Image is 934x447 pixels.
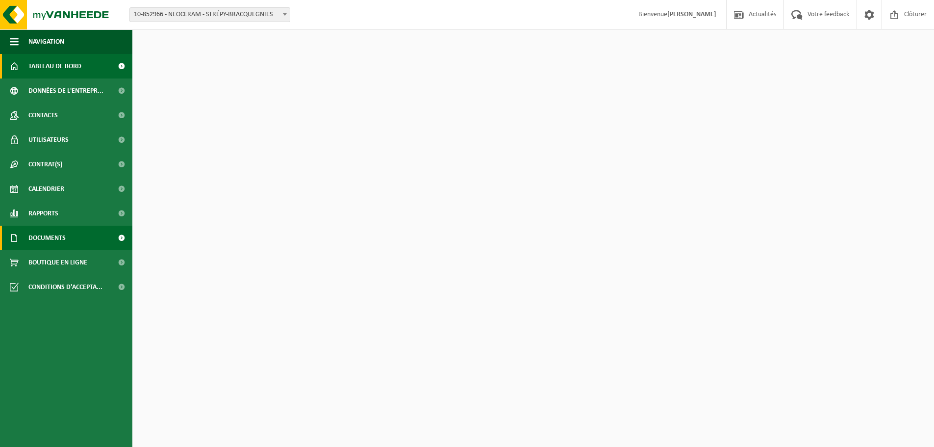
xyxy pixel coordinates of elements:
[28,226,66,250] span: Documents
[28,103,58,128] span: Contacts
[28,250,87,275] span: Boutique en ligne
[28,54,81,79] span: Tableau de bord
[28,79,103,103] span: Données de l'entrepr...
[129,7,290,22] span: 10-852966 - NEOCERAM - STRÉPY-BRACQUEGNIES
[28,275,102,299] span: Conditions d'accepta...
[130,8,290,22] span: 10-852966 - NEOCERAM - STRÉPY-BRACQUEGNIES
[28,128,69,152] span: Utilisateurs
[28,152,62,177] span: Contrat(s)
[28,201,58,226] span: Rapports
[667,11,716,18] strong: [PERSON_NAME]
[28,29,64,54] span: Navigation
[28,177,64,201] span: Calendrier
